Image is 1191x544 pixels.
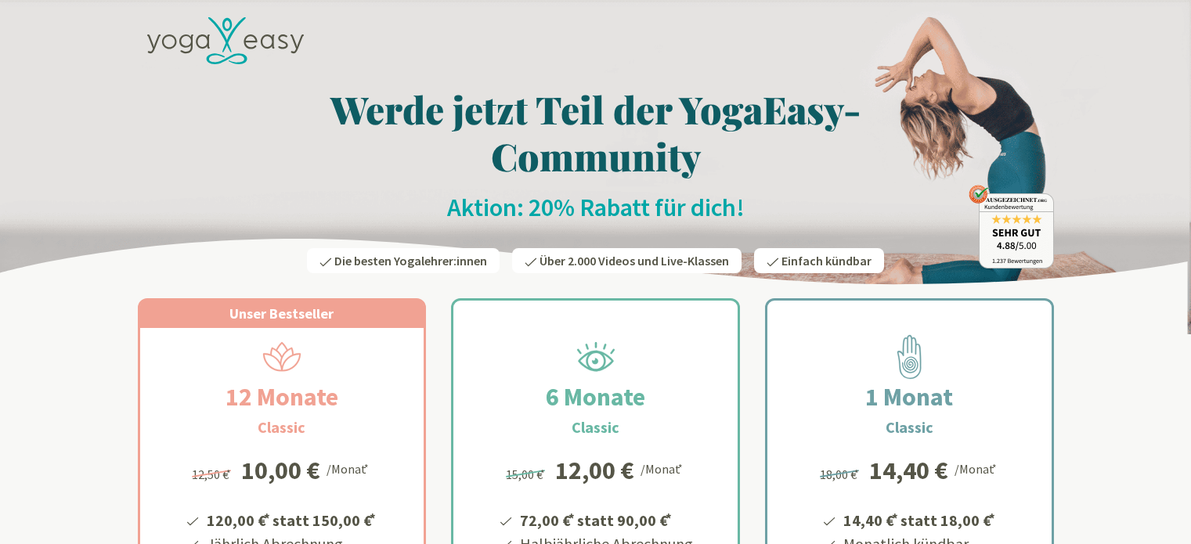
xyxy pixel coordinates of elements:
span: 18,00 € [820,467,861,482]
h3: Classic [258,416,305,439]
h2: 6 Monate [508,378,683,416]
img: ausgezeichnet_badge.png [969,185,1054,268]
h3: Classic [572,416,619,439]
span: Unser Bestseller [229,304,334,322]
h1: Werde jetzt Teil der YogaEasy-Community [138,85,1054,179]
span: 15,00 € [506,467,547,482]
li: 120,00 € statt 150,00 € [204,506,378,532]
div: /Monat [955,458,999,478]
div: 14,40 € [869,458,948,483]
div: 12,00 € [555,458,634,483]
li: 14,40 € statt 18,00 € [841,506,998,532]
h2: 1 Monat [828,378,991,416]
li: 72,00 € statt 90,00 € [518,506,693,532]
h2: 12 Monate [188,378,376,416]
span: 12,50 € [192,467,233,482]
span: Über 2.000 Videos und Live-Klassen [540,253,729,268]
div: 10,00 € [241,458,320,483]
div: /Monat [327,458,371,478]
h2: Aktion: 20% Rabatt für dich! [138,192,1054,223]
div: /Monat [641,458,685,478]
h3: Classic [886,416,933,439]
span: Einfach kündbar [781,253,872,268]
span: Die besten Yogalehrer:innen [334,253,487,268]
